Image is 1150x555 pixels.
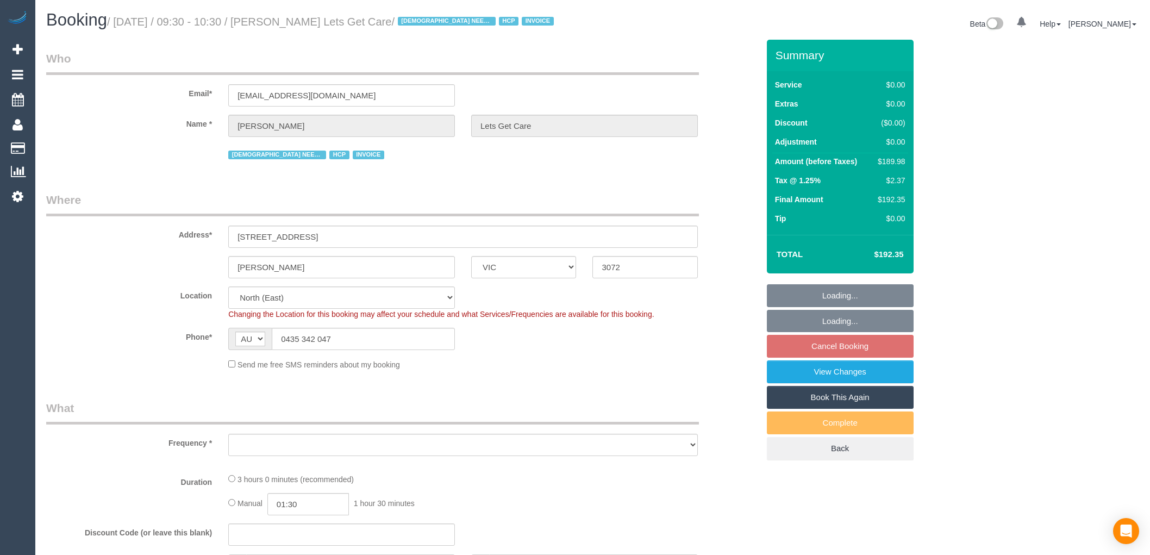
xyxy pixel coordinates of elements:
div: $0.00 [873,213,905,224]
label: Final Amount [775,194,823,205]
strong: Total [777,250,803,259]
label: Location [38,286,220,301]
label: Adjustment [775,136,817,147]
legend: Where [46,192,699,216]
span: Manual [237,499,262,508]
span: INVOICE [353,151,384,159]
span: [DEMOGRAPHIC_DATA] NEEDED [398,17,496,26]
label: Amount (before Taxes) [775,156,857,167]
img: New interface [985,17,1003,32]
input: Suburb* [228,256,455,278]
div: ($0.00) [873,117,905,128]
label: Extras [775,98,798,109]
a: Beta [970,20,1004,28]
label: Discount Code (or leave this blank) [38,523,220,538]
label: Name * [38,115,220,129]
div: $0.00 [873,136,905,147]
a: Book This Again [767,386,914,409]
label: Tip [775,213,786,224]
label: Duration [38,473,220,488]
h3: Summary [776,49,908,61]
label: Email* [38,84,220,99]
label: Discount [775,117,808,128]
a: Back [767,437,914,460]
label: Frequency * [38,434,220,448]
div: Open Intercom Messenger [1113,518,1139,544]
span: 3 hours 0 minutes (recommended) [237,475,354,484]
a: [PERSON_NAME] [1068,20,1136,28]
input: Email* [228,84,455,107]
div: $0.00 [873,79,905,90]
input: Last Name* [471,115,698,137]
span: HCP [499,17,518,26]
input: First Name* [228,115,455,137]
label: Phone* [38,328,220,342]
img: Automaid Logo [7,11,28,26]
h4: $192.35 [841,250,903,259]
label: Address* [38,226,220,240]
span: HCP [329,151,349,159]
input: Phone* [272,328,455,350]
label: Tax @ 1.25% [775,175,821,186]
label: Service [775,79,802,90]
span: Booking [46,10,107,29]
input: Post Code* [592,256,697,278]
span: 1 hour 30 minutes [354,499,415,508]
div: $2.37 [873,175,905,186]
span: / [392,16,557,28]
small: / [DATE] / 09:30 - 10:30 / [PERSON_NAME] Lets Get Care [107,16,557,28]
a: View Changes [767,360,914,383]
div: $189.98 [873,156,905,167]
div: $192.35 [873,194,905,205]
span: Send me free SMS reminders about my booking [237,360,400,369]
legend: What [46,400,699,425]
div: $0.00 [873,98,905,109]
span: [DEMOGRAPHIC_DATA] NEEDED [228,151,326,159]
a: Help [1040,20,1061,28]
span: Changing the Location for this booking may affect your schedule and what Services/Frequencies are... [228,310,654,319]
span: INVOICE [522,17,553,26]
legend: Who [46,51,699,75]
